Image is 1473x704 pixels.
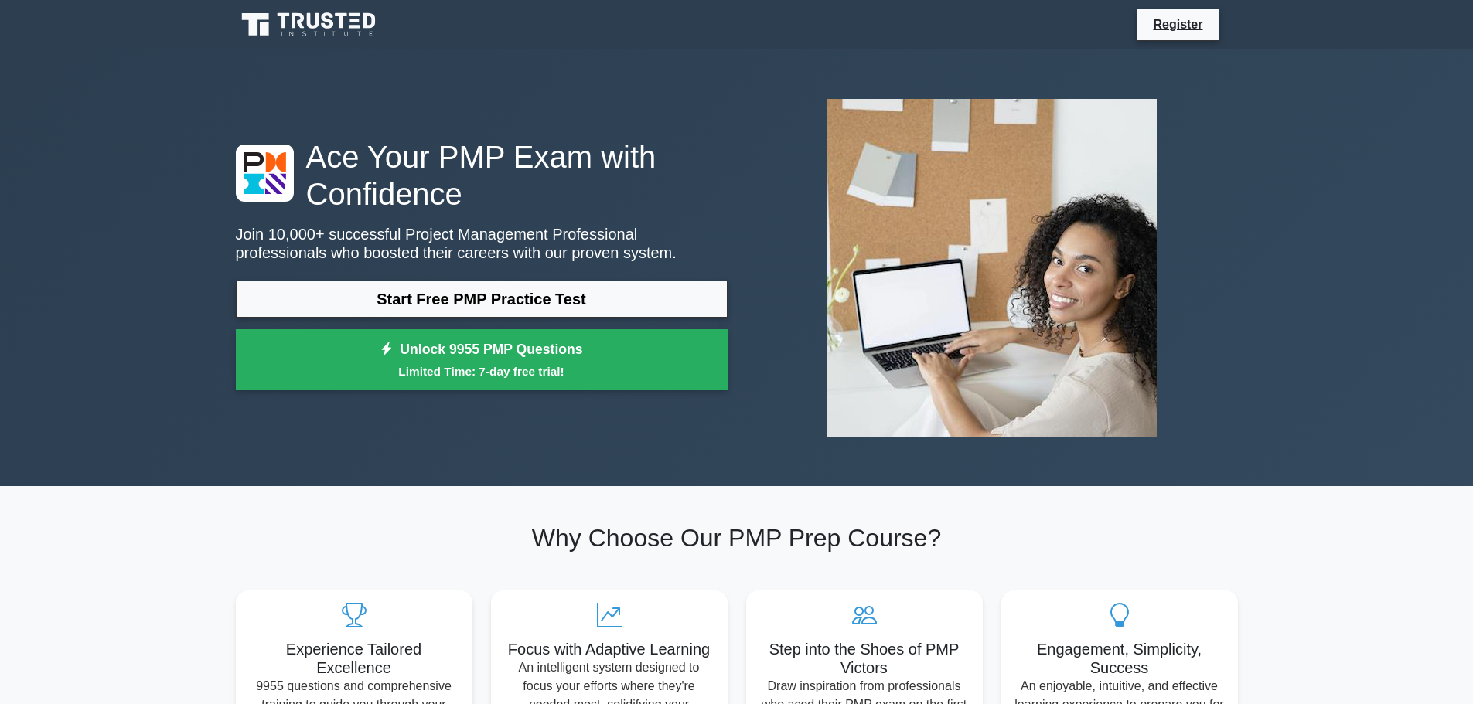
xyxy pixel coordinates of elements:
h5: Engagement, Simplicity, Success [1014,640,1226,677]
p: Join 10,000+ successful Project Management Professional professionals who boosted their careers w... [236,225,728,262]
a: Unlock 9955 PMP QuestionsLimited Time: 7-day free trial! [236,329,728,391]
a: Start Free PMP Practice Test [236,281,728,318]
h1: Ace Your PMP Exam with Confidence [236,138,728,213]
a: Register [1144,15,1212,34]
h5: Experience Tailored Excellence [248,640,460,677]
h2: Why Choose Our PMP Prep Course? [236,523,1238,553]
h5: Step into the Shoes of PMP Victors [759,640,970,677]
small: Limited Time: 7-day free trial! [255,362,708,380]
h5: Focus with Adaptive Learning [503,640,715,658]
